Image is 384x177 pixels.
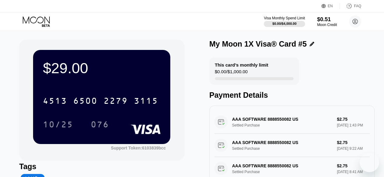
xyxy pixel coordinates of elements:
div: 10/25 [38,117,78,132]
div: 2279 [104,97,128,107]
div: 3115 [134,97,158,107]
div: $0.00 / $4,000.00 [272,22,297,25]
div: Tags [19,162,184,171]
div: My Moon 1X Visa® Card #5 [209,40,307,48]
div: Visa Monthly Spend Limit$0.00/$4,000.00 [264,16,305,27]
iframe: Button to launch messaging window [360,153,379,172]
div: 076 [91,120,109,130]
div: Support Token: 6103839bcc [111,146,166,150]
div: 6500 [73,97,97,107]
div: Visa Monthly Spend Limit [264,16,305,20]
div: 4513650022793115 [39,93,162,108]
div: 10/25 [43,120,73,130]
div: FAQ [340,3,361,9]
div: Support Token:6103839bcc [111,146,166,150]
div: $0.00 / $1,000.00 [215,69,248,77]
div: Moon Credit [317,23,337,27]
div: $0.51Moon Credit [317,16,337,27]
div: $29.00 [43,60,161,77]
div: Payment Details [209,91,375,100]
div: 076 [86,117,114,132]
div: FAQ [354,4,361,8]
div: EN [321,3,340,9]
div: This card’s monthly limit [215,62,268,67]
div: 4513 [43,97,67,107]
div: $0.51 [317,16,337,23]
div: EN [328,4,333,8]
